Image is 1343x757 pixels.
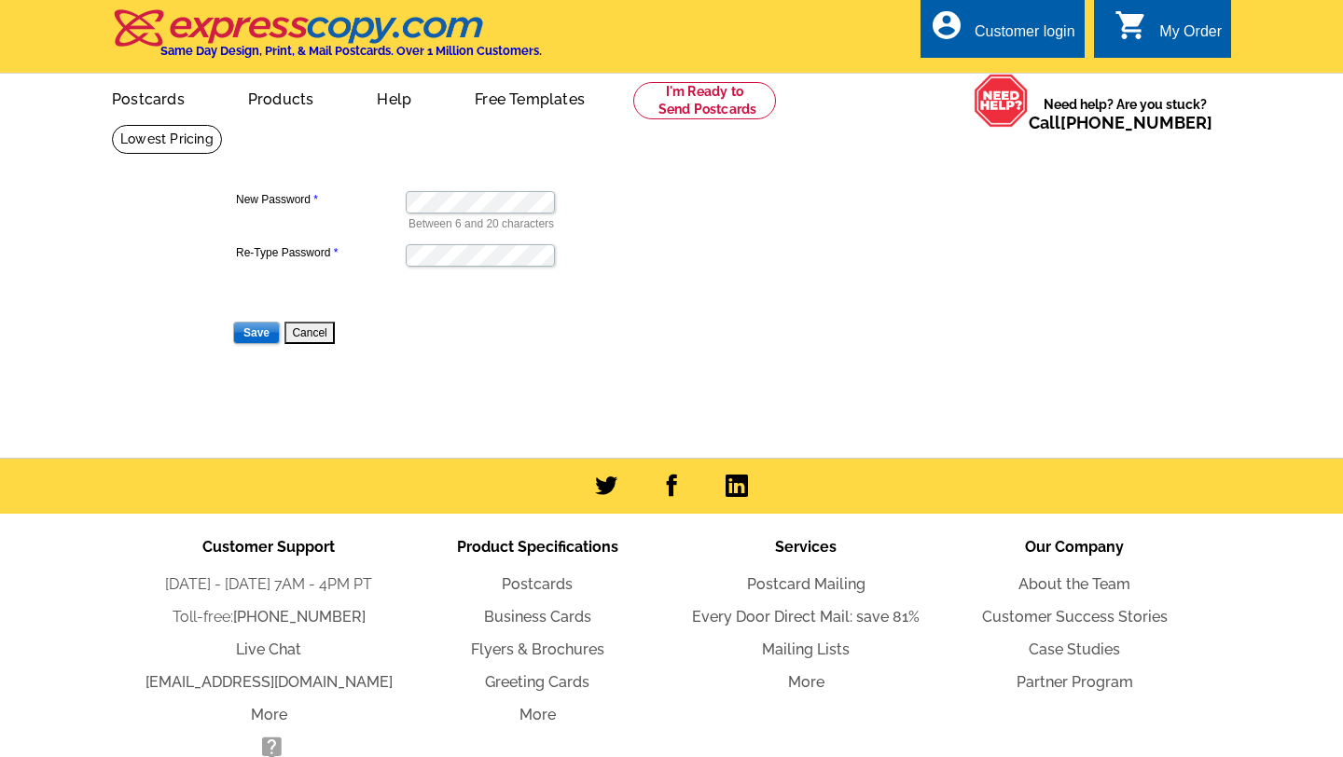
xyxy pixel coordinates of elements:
a: More [519,706,556,723]
div: My Order [1159,23,1222,49]
span: Customer Support [202,538,335,556]
a: Free Templates [445,76,615,119]
a: More [251,706,287,723]
a: Help [347,76,441,119]
i: account_circle [930,8,963,42]
span: Services [775,538,837,556]
a: Case Studies [1029,640,1120,658]
a: More [788,673,824,691]
h4: Same Day Design, Print, & Mail Postcards. Over 1 Million Customers. [160,44,542,58]
a: [EMAIL_ADDRESS][DOMAIN_NAME] [145,673,393,691]
a: Greeting Cards [485,673,589,691]
label: Re-Type Password [236,244,404,261]
p: Between 6 and 20 characters [408,215,727,232]
li: Toll-free: [134,606,403,628]
a: Customer Success Stories [982,608,1168,626]
a: Business Cards [484,608,591,626]
span: Product Specifications [457,538,618,556]
a: Postcards [502,575,573,593]
a: Same Day Design, Print, & Mail Postcards. Over 1 Million Customers. [112,22,542,58]
li: [DATE] - [DATE] 7AM - 4PM PT [134,573,403,596]
button: Cancel [284,322,334,344]
span: Need help? Are you stuck? [1029,95,1222,132]
label: New Password [236,191,404,208]
a: Every Door Direct Mail: save 81% [692,608,920,626]
a: Flyers & Brochures [471,640,604,658]
i: shopping_cart [1115,8,1148,42]
a: Live Chat [236,640,301,658]
a: Postcard Mailing [747,575,865,593]
span: Our Company [1025,538,1124,556]
a: account_circle Customer login [930,21,1075,44]
a: [PHONE_NUMBER] [1060,113,1212,132]
a: Mailing Lists [762,640,850,658]
div: Customer login [975,23,1075,49]
img: help [974,74,1029,128]
span: Call [1029,113,1212,132]
a: Products [218,76,344,119]
a: Postcards [82,76,215,119]
a: [PHONE_NUMBER] [233,608,366,626]
a: shopping_cart My Order [1115,21,1222,44]
a: About the Team [1018,575,1130,593]
input: Save [233,322,280,344]
a: Partner Program [1017,673,1133,691]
